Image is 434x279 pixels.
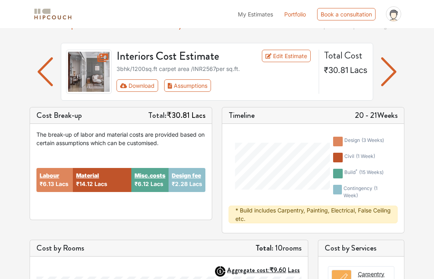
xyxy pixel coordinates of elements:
[151,180,163,187] span: Lacs
[350,65,368,75] span: Lacs
[344,137,384,146] div: design
[227,265,300,275] strong: Aggregate cost:
[358,270,384,278] button: Carpentry
[94,180,107,187] span: Lacs
[344,185,388,199] div: contingency
[36,243,84,253] h5: Cost by Rooms
[76,180,93,187] span: ₹14.12
[117,65,314,73] div: 3bhk / 1200 sq.ft carpet area /INR 2567 per sq.ft.
[215,266,225,277] img: AggregateIcon
[117,79,159,92] button: Download
[317,8,376,20] div: Book a consultation
[76,171,99,180] button: Material
[117,79,217,92] div: First group
[112,50,250,63] h3: Interiors Cost Estimate
[262,50,311,62] a: Edit Estimate
[359,169,384,175] span: ( 15 weeks )
[36,111,82,120] h5: Cost Break-up
[356,153,375,159] span: ( 1 week )
[38,57,53,86] img: arrow left
[381,57,397,86] img: arrow left
[324,50,366,61] h4: Total Cost
[362,137,384,143] span: ( 3 weeks )
[229,111,255,120] h5: Timeline
[324,65,348,75] span: ₹30.81
[229,206,398,223] div: * Build includes Carpentry, Painting, Electrical, False Ceiling etc.
[56,180,68,187] span: Lacs
[344,169,384,178] div: build
[284,10,306,18] a: Portfolio
[172,171,201,180] button: Design fee
[325,243,398,253] h5: Cost by Services
[355,111,398,120] h5: 20 - 21 Weeks
[238,11,273,18] span: My Estimates
[36,130,205,147] div: The break-up of labor and material costs are provided based on certain assumptions which can be c...
[189,180,202,187] span: Lacs
[40,171,59,180] button: Labour
[344,153,375,162] div: civil
[167,109,190,121] span: ₹30.81
[227,266,301,274] button: Aggregate cost:₹9.60Lacs
[40,180,54,187] span: ₹6.13
[191,109,205,121] span: Lacs
[33,7,73,21] img: logo-horizontal.svg
[135,180,149,187] span: ₹6.12
[164,79,211,92] button: Assumptions
[288,265,300,275] span: Lacs
[66,50,112,94] img: gallery
[33,5,73,23] span: logo-horizontal.svg
[269,265,286,275] span: ₹9.60
[117,79,314,92] div: Toolbar with button groups
[135,171,165,180] button: Misc.costs
[255,243,301,253] h5: 10 rooms
[344,185,378,198] span: ( 1 week )
[255,242,273,254] strong: Total:
[148,111,205,120] h5: Total:
[172,180,188,187] span: ₹2.28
